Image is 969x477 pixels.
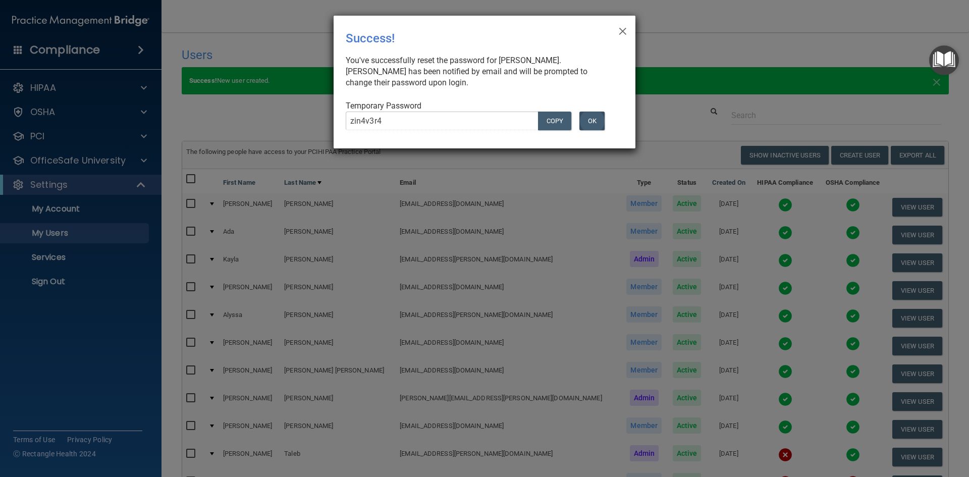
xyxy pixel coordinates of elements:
button: COPY [538,112,571,130]
div: Success! [346,24,582,53]
span: Temporary Password [346,101,421,111]
div: You've successfully reset the password for [PERSON_NAME]. [PERSON_NAME] has been notified by emai... [346,55,615,88]
span: × [618,20,627,40]
button: Open Resource Center [929,45,959,75]
button: OK [579,112,605,130]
